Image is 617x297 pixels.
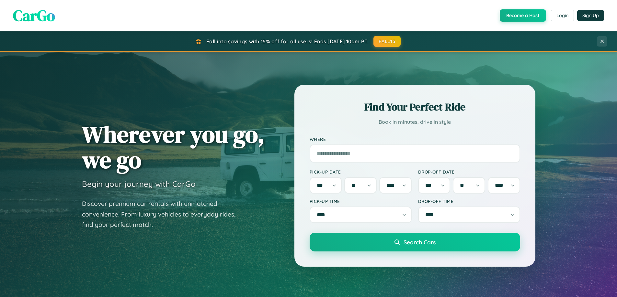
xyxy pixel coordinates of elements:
label: Drop-off Date [418,169,520,175]
button: Sign Up [577,10,604,21]
p: Book in minutes, drive in style [310,117,520,127]
p: Discover premium car rentals with unmatched convenience. From luxury vehicles to everyday rides, ... [82,198,244,230]
span: Search Cars [404,239,436,246]
label: Pick-up Time [310,198,412,204]
span: Fall into savings with 15% off for all users! Ends [DATE] 10am PT. [206,38,369,45]
button: Become a Host [500,9,546,22]
h3: Begin your journey with CarGo [82,179,196,189]
button: Search Cars [310,233,520,251]
button: Login [551,10,574,21]
h2: Find Your Perfect Ride [310,100,520,114]
label: Drop-off Time [418,198,520,204]
button: FALL15 [373,36,401,47]
label: Pick-up Date [310,169,412,175]
label: Where [310,136,520,142]
h1: Wherever you go, we go [82,122,265,173]
span: CarGo [13,5,55,26]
